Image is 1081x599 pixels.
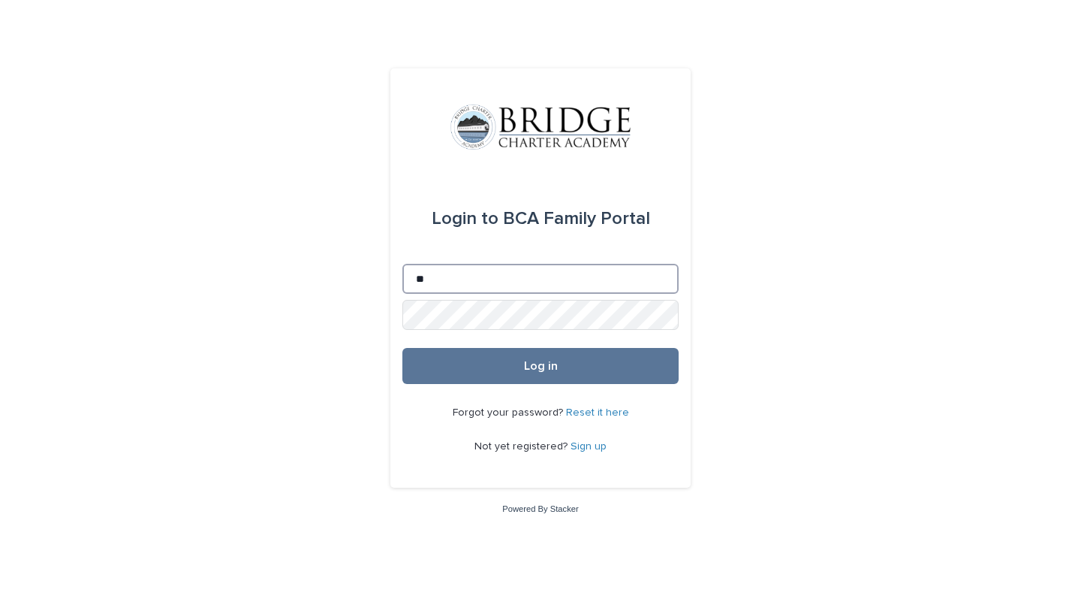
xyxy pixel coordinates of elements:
button: Log in [402,348,679,384]
div: BCA Family Portal [432,198,650,240]
a: Reset it here [566,407,629,418]
a: Powered By Stacker [502,504,578,513]
img: V1C1m3IdTEidaUdm9Hs0 [450,104,631,150]
span: Not yet registered? [474,441,571,452]
span: Forgot your password? [453,407,566,418]
a: Sign up [571,441,607,452]
span: Login to [432,210,498,228]
span: Log in [524,360,558,372]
